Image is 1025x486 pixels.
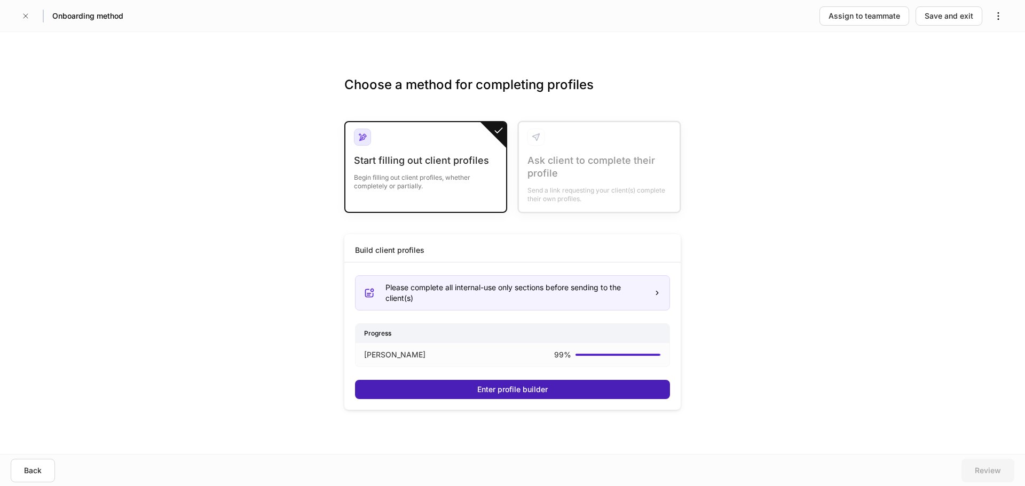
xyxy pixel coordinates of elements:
[385,282,645,304] div: Please complete all internal-use only sections before sending to the client(s)
[364,349,425,360] p: [PERSON_NAME]
[11,459,55,482] button: Back
[355,245,424,256] div: Build client profiles
[344,76,681,110] h3: Choose a method for completing profiles
[961,459,1014,482] button: Review
[916,6,982,26] button: Save and exit
[354,167,498,190] div: Begin filling out client profiles, whether completely or partially.
[975,465,1001,476] div: Review
[925,11,973,21] div: Save and exit
[829,11,900,21] div: Assign to teammate
[52,11,123,21] h5: Onboarding method
[355,380,670,399] button: Enter profile builder
[24,465,42,476] div: Back
[354,154,498,167] div: Start filling out client profiles
[554,349,571,360] p: 99 %
[819,6,909,26] button: Assign to teammate
[356,324,669,342] div: Progress
[477,384,548,395] div: Enter profile builder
